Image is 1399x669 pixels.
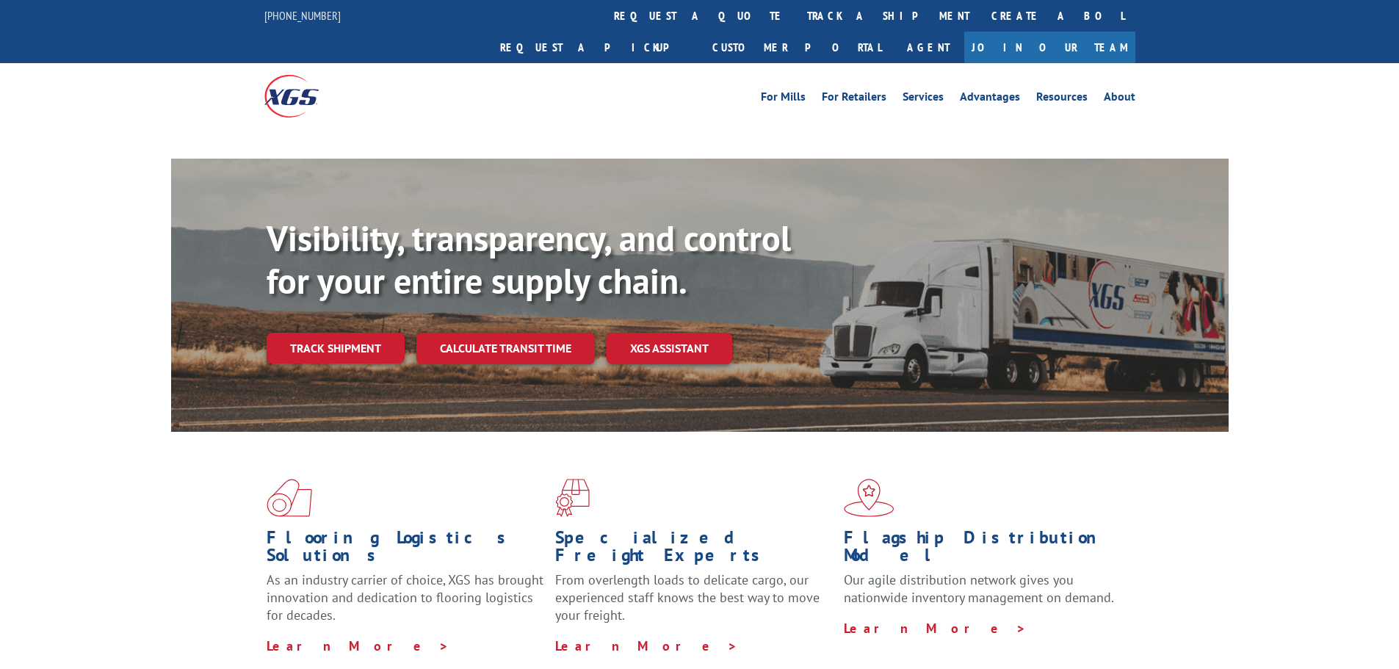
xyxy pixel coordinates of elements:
[844,479,894,517] img: xgs-icon-flagship-distribution-model-red
[1036,91,1088,107] a: Resources
[701,32,892,63] a: Customer Portal
[267,333,405,364] a: Track shipment
[964,32,1135,63] a: Join Our Team
[267,479,312,517] img: xgs-icon-total-supply-chain-intelligence-red
[844,529,1121,571] h1: Flagship Distribution Model
[761,91,806,107] a: For Mills
[844,620,1027,637] a: Learn More >
[555,637,738,654] a: Learn More >
[416,333,595,364] a: Calculate transit time
[844,571,1114,606] span: Our agile distribution network gives you nationwide inventory management on demand.
[960,91,1020,107] a: Advantages
[1104,91,1135,107] a: About
[264,8,341,23] a: [PHONE_NUMBER]
[555,529,833,571] h1: Specialized Freight Experts
[267,529,544,571] h1: Flooring Logistics Solutions
[267,571,543,623] span: As an industry carrier of choice, XGS has brought innovation and dedication to flooring logistics...
[892,32,964,63] a: Agent
[822,91,886,107] a: For Retailers
[555,479,590,517] img: xgs-icon-focused-on-flooring-red
[903,91,944,107] a: Services
[555,571,833,637] p: From overlength loads to delicate cargo, our experienced staff knows the best way to move your fr...
[607,333,732,364] a: XGS ASSISTANT
[267,637,449,654] a: Learn More >
[267,215,791,303] b: Visibility, transparency, and control for your entire supply chain.
[489,32,701,63] a: Request a pickup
